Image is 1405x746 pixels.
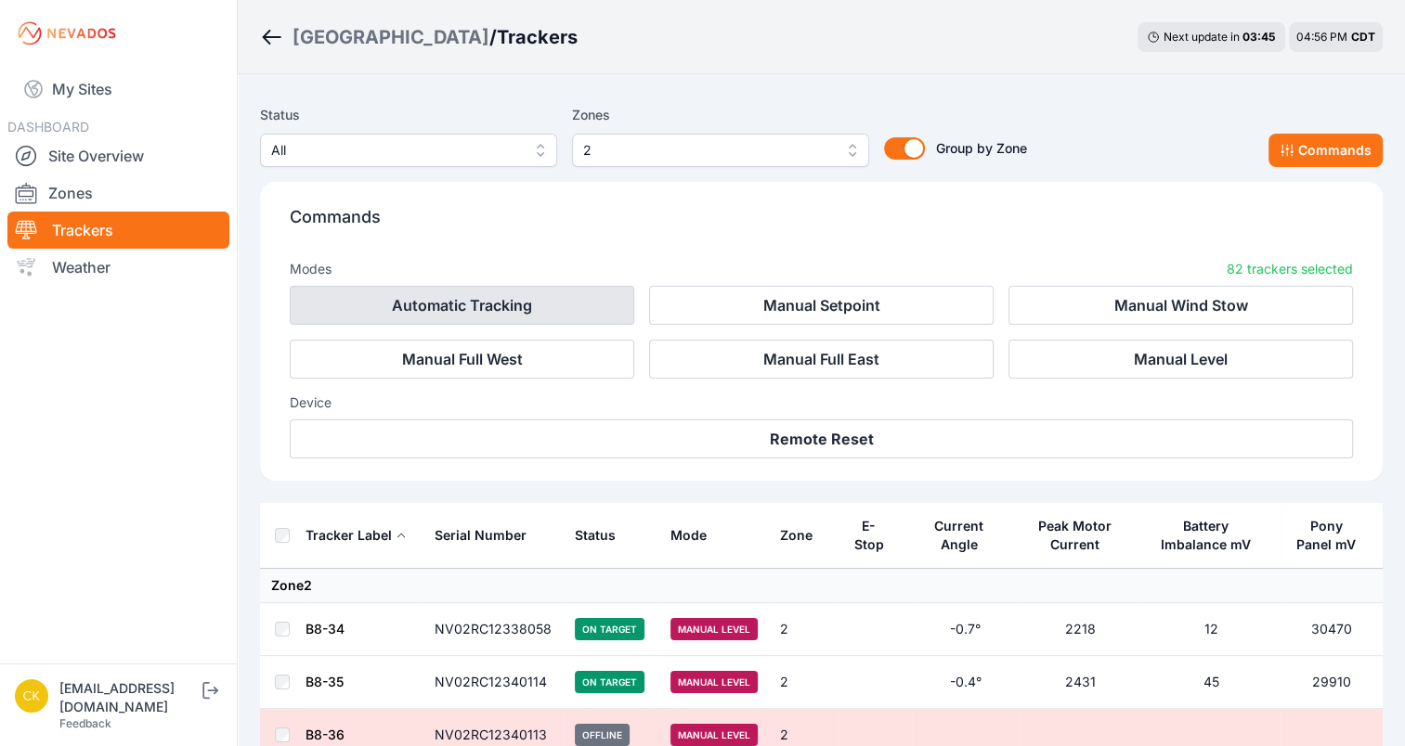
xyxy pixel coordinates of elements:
[306,621,345,637] a: B8-34
[290,393,1353,412] h3: Device
[850,517,888,554] div: E-Stop
[923,504,1007,567] button: Current Angle
[1019,656,1142,709] td: 2431
[293,24,489,50] a: [GEOGRAPHIC_DATA]
[7,249,229,286] a: Weather
[435,526,527,545] div: Serial Number
[1281,656,1383,709] td: 29910
[575,671,644,693] span: On Target
[290,340,634,379] button: Manual Full West
[583,139,832,161] span: 2
[15,19,119,48] img: Nevados
[670,618,758,640] span: Manual Level
[572,134,869,167] button: 2
[575,526,616,545] div: Status
[1296,30,1347,44] span: 04:56 PM
[497,24,578,50] h3: Trackers
[670,724,758,746] span: Manual Level
[59,716,111,730] a: Feedback
[572,104,869,126] label: Zones
[489,24,497,50] span: /
[670,671,758,693] span: Manual Level
[1153,504,1269,567] button: Battery Imbalance mV
[1281,603,1383,656] td: 30470
[1008,286,1353,325] button: Manual Wind Stow
[290,286,634,325] button: Automatic Tracking
[7,174,229,212] a: Zones
[260,134,557,167] button: All
[1030,517,1120,554] div: Peak Motor Current
[575,513,631,558] button: Status
[290,419,1353,458] button: Remote Reset
[260,104,557,126] label: Status
[423,603,564,656] td: NV02RC12338058
[649,340,994,379] button: Manual Full East
[769,603,839,656] td: 2
[780,526,813,545] div: Zone
[1351,30,1375,44] span: CDT
[15,679,48,713] img: ckent@prim.com
[271,139,520,161] span: All
[780,513,827,558] button: Zone
[1153,517,1257,554] div: Battery Imbalance mV
[7,212,229,249] a: Trackers
[1268,134,1383,167] button: Commands
[260,13,578,61] nav: Breadcrumb
[649,286,994,325] button: Manual Setpoint
[1142,656,1281,709] td: 45
[936,140,1027,156] span: Group by Zone
[306,513,407,558] button: Tracker Label
[59,679,199,716] div: [EMAIL_ADDRESS][DOMAIN_NAME]
[306,526,392,545] div: Tracker Label
[670,526,707,545] div: Mode
[1292,517,1359,554] div: Pony Panel mV
[7,137,229,174] a: Site Overview
[260,569,1383,603] td: Zone 2
[912,656,1018,709] td: -0.4°
[306,727,345,742] a: B8-36
[290,260,332,278] h3: Modes
[435,513,541,558] button: Serial Number
[912,603,1018,656] td: -0.7°
[290,204,1353,245] p: Commands
[575,618,644,640] span: On Target
[575,724,630,746] span: Offline
[923,517,995,554] div: Current Angle
[7,119,89,135] span: DASHBOARD
[1008,340,1353,379] button: Manual Level
[1164,30,1240,44] span: Next update in
[850,504,901,567] button: E-Stop
[1227,260,1353,278] p: 82 trackers selected
[1142,603,1281,656] td: 12
[1292,504,1372,567] button: Pony Panel mV
[7,67,229,111] a: My Sites
[423,656,564,709] td: NV02RC12340114
[1030,504,1131,567] button: Peak Motor Current
[769,656,839,709] td: 2
[1242,30,1276,45] div: 03 : 45
[306,674,344,689] a: B8-35
[670,513,722,558] button: Mode
[1019,603,1142,656] td: 2218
